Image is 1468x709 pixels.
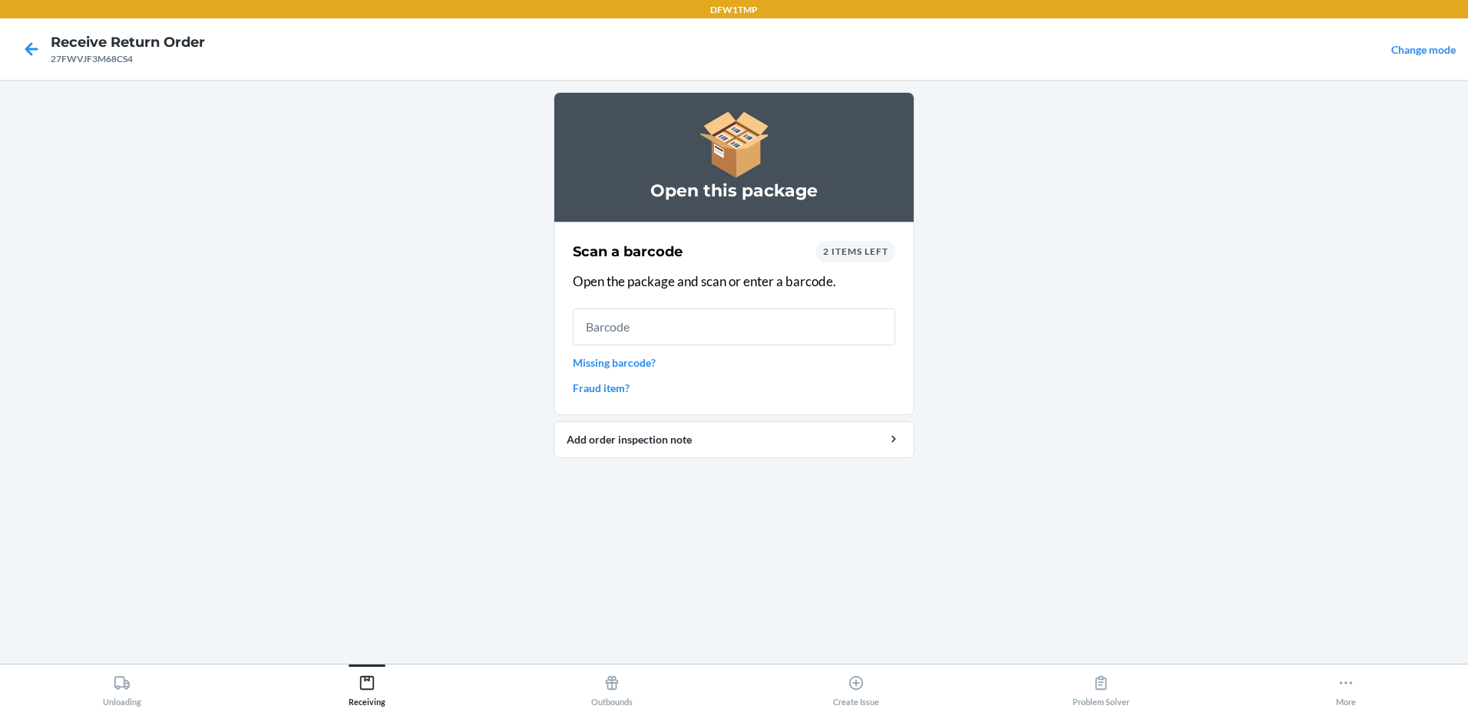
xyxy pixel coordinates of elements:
div: Outbounds [591,668,633,707]
button: Problem Solver [979,664,1224,707]
div: Add order inspection note [567,431,901,447]
div: Receiving [349,668,385,707]
a: Fraud item? [573,380,895,396]
input: Barcode [573,308,895,345]
p: DFW1TMP [710,3,758,17]
button: Create Issue [734,664,979,707]
button: Receiving [245,664,490,707]
h2: Scan a barcode [573,242,683,262]
div: Create Issue [833,668,879,707]
span: 2 items left [823,246,888,257]
button: Add order inspection note [554,421,914,458]
p: Open the package and scan or enter a barcode. [573,272,895,292]
h3: Open this package [573,179,895,203]
div: More [1336,668,1356,707]
div: Unloading [103,668,141,707]
button: More [1223,664,1468,707]
a: Missing barcode? [573,354,895,371]
div: 27FWVJF3M68CS4 [51,52,205,66]
a: Change mode [1391,43,1456,56]
button: Outbounds [489,664,734,707]
div: Problem Solver [1073,668,1129,707]
h4: Receive Return Order [51,32,205,52]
